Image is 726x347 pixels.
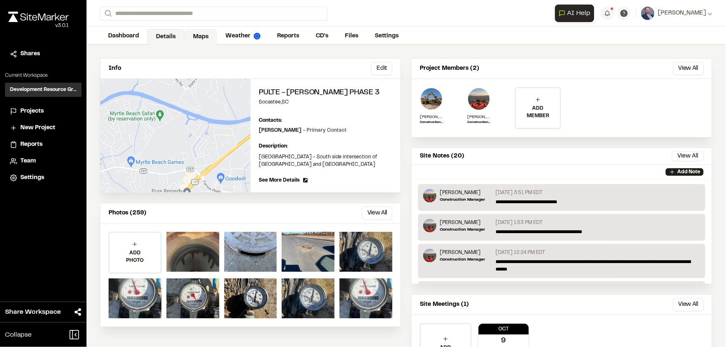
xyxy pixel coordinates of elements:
[109,64,121,73] p: Info
[254,33,260,39] img: precipai.png
[641,7,654,20] img: User
[496,189,543,197] p: [DATE] 3:51 PM EDT
[307,28,337,44] a: CD's
[423,219,436,232] img: Zach Thompson
[420,114,443,120] p: [PERSON_NAME]
[109,209,146,218] p: Photos (259)
[420,152,464,161] p: Site Notes (20)
[10,123,77,133] a: New Project
[420,64,479,73] p: Project Members (2)
[440,219,485,226] p: [PERSON_NAME]
[496,249,545,256] p: [DATE] 12:24 PM EDT
[467,114,491,120] p: [PERSON_NAME]
[303,128,347,133] span: - Primary Contact
[672,151,704,161] button: View All
[20,123,55,133] span: New Project
[147,29,184,45] a: Details
[440,226,485,233] p: Construction Manager
[20,49,40,59] span: Shares
[420,300,469,309] p: Site Meetings (1)
[478,325,529,333] p: Oct
[5,307,61,317] span: Share Workspace
[269,28,307,44] a: Reports
[259,98,392,106] p: Socastee , SC
[10,157,77,166] a: Team
[440,189,485,197] p: [PERSON_NAME]
[555,5,597,22] div: Open AI Assistant
[10,49,77,59] a: Shares
[217,28,269,44] a: Weather
[337,28,367,44] a: Files
[10,107,77,116] a: Projects
[10,173,77,182] a: Settings
[673,62,704,75] button: View All
[20,173,44,182] span: Settings
[673,298,704,311] button: View All
[516,105,560,120] p: ADD MEMBER
[440,256,485,263] p: Construction Manager
[440,249,485,256] p: [PERSON_NAME]
[259,87,392,98] h2: Pulte - [PERSON_NAME] Phase 3
[184,29,217,45] a: Maps
[100,7,115,20] button: Search
[259,153,392,168] p: [GEOGRAPHIC_DATA] - South side intersection of [GEOGRAPHIC_DATA] and [GEOGRAPHIC_DATA]
[367,28,407,44] a: Settings
[259,177,300,184] span: See More Details
[420,120,443,125] p: Construction Representative
[467,120,491,125] p: Construction Manager
[501,335,506,347] p: 9
[8,22,69,30] div: Oh geez...please don't...
[496,219,543,226] p: [DATE] 1:53 PM EDT
[8,12,69,22] img: rebrand.png
[641,7,713,20] button: [PERSON_NAME]
[10,86,77,94] h3: Development Resource Group
[658,9,706,18] span: [PERSON_NAME]
[100,28,147,44] a: Dashboard
[259,127,347,134] p: [PERSON_NAME]
[362,207,392,220] button: View All
[20,140,42,149] span: Reports
[20,157,36,166] span: Team
[109,249,161,264] p: ADD PHOTO
[467,87,491,111] img: Zach Thompson
[567,8,590,18] span: AI Help
[440,197,485,203] p: Construction Manager
[420,87,443,111] img: Ross Edwards
[423,189,436,202] img: Zach Thompson
[259,117,282,124] p: Contacts:
[423,249,436,262] img: Zach Thompson
[10,140,77,149] a: Reports
[677,168,700,176] p: Add Note
[555,5,594,22] button: Open AI Assistant
[20,107,44,116] span: Projects
[371,62,392,75] button: Edit
[259,143,392,150] p: Description:
[5,330,32,340] span: Collapse
[5,72,82,79] p: Current Workspace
